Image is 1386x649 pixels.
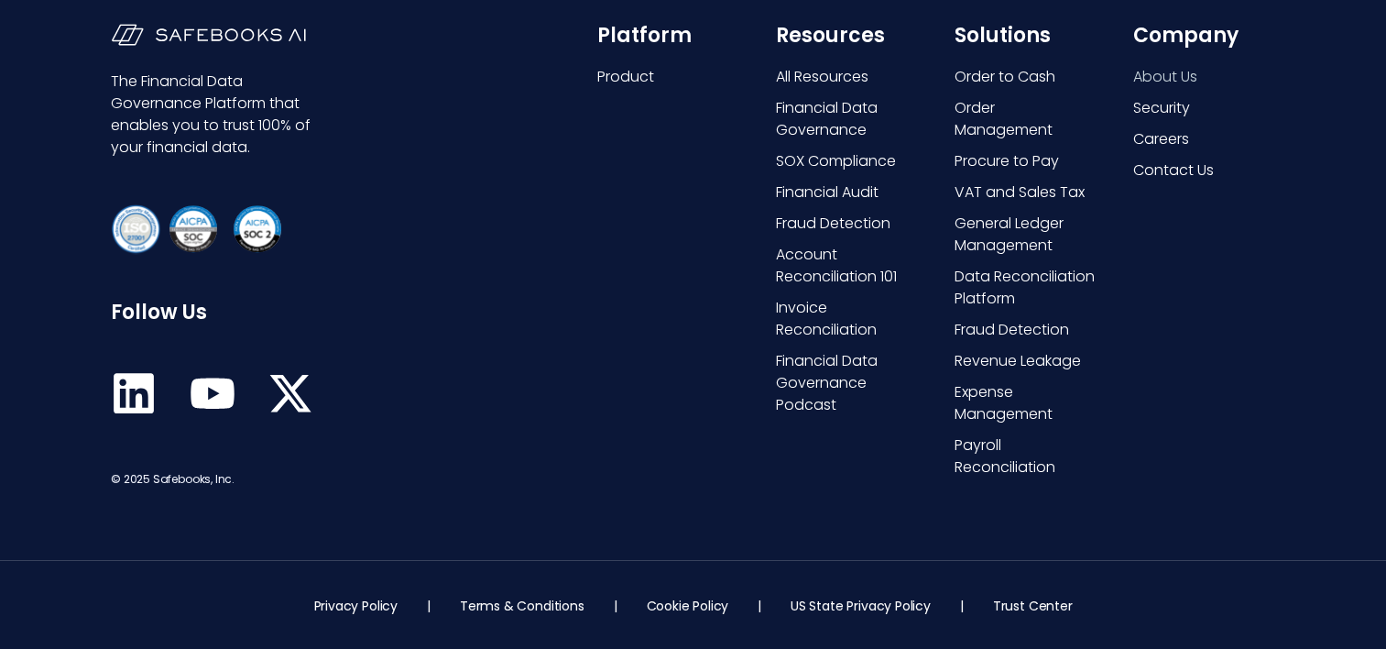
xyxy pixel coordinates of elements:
[1133,159,1275,181] a: Contact Us
[111,71,328,159] p: The Financial Data Governance Platform that enables you to trust 100% of your financial data.
[1133,66,1197,88] span: About Us
[955,350,1097,372] a: Revenue Leakage
[955,266,1097,310] a: Data Reconciliation Platform
[597,66,654,88] span: Product
[1133,97,1275,119] a: Security
[1133,128,1189,150] span: Careers
[955,181,1085,203] span: VAT and Sales Tax
[776,350,918,416] a: Financial Data Governance Podcast
[1133,24,1275,48] h6: Company
[758,597,761,615] p: |
[955,150,1097,172] a: Procure to Pay
[776,213,918,235] a: Fraud Detection
[955,319,1097,341] a: Fraud Detection
[955,319,1069,341] span: Fraud Detection
[597,24,739,48] h6: Platform
[776,24,918,48] h6: Resources
[776,66,918,88] a: All Resources
[614,597,617,615] p: |
[460,597,584,615] a: Terms & Conditions
[955,66,1097,88] a: Order to Cash
[776,66,868,88] span: All Resources
[314,597,398,615] a: Privacy Policy
[955,150,1059,172] span: Procure to Pay
[646,597,728,615] a: Cookie Policy
[955,66,1055,88] span: Order to Cash
[955,434,1097,478] a: Payroll Reconciliation
[111,301,328,324] h6: Follow Us
[955,181,1097,203] a: VAT and Sales Tax
[960,597,964,615] p: |
[776,297,918,341] a: Invoice Reconciliation
[776,181,879,203] span: Financial Audit
[955,97,1097,141] a: Order Management
[993,597,1073,615] a: Trust Center
[776,244,918,288] a: Account Reconciliation 101
[427,597,431,615] p: |
[776,181,918,203] a: Financial Audit
[955,213,1097,257] a: General Ledger Management
[955,350,1081,372] span: Revenue Leakage
[776,97,918,141] a: Financial Data Governance
[111,471,235,487] span: © 2025 Safebooks, Inc.
[776,150,896,172] span: SOX Compliance
[955,24,1097,48] h6: Solutions
[1133,159,1214,181] span: Contact Us
[597,66,739,88] a: Product
[791,597,931,615] a: US State Privacy Policy
[1133,128,1275,150] a: Careers
[955,381,1097,425] a: Expense Management
[776,213,890,235] span: Fraud Detection
[776,150,918,172] a: SOX Compliance
[1133,66,1275,88] a: About Us
[1133,97,1190,119] span: Security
